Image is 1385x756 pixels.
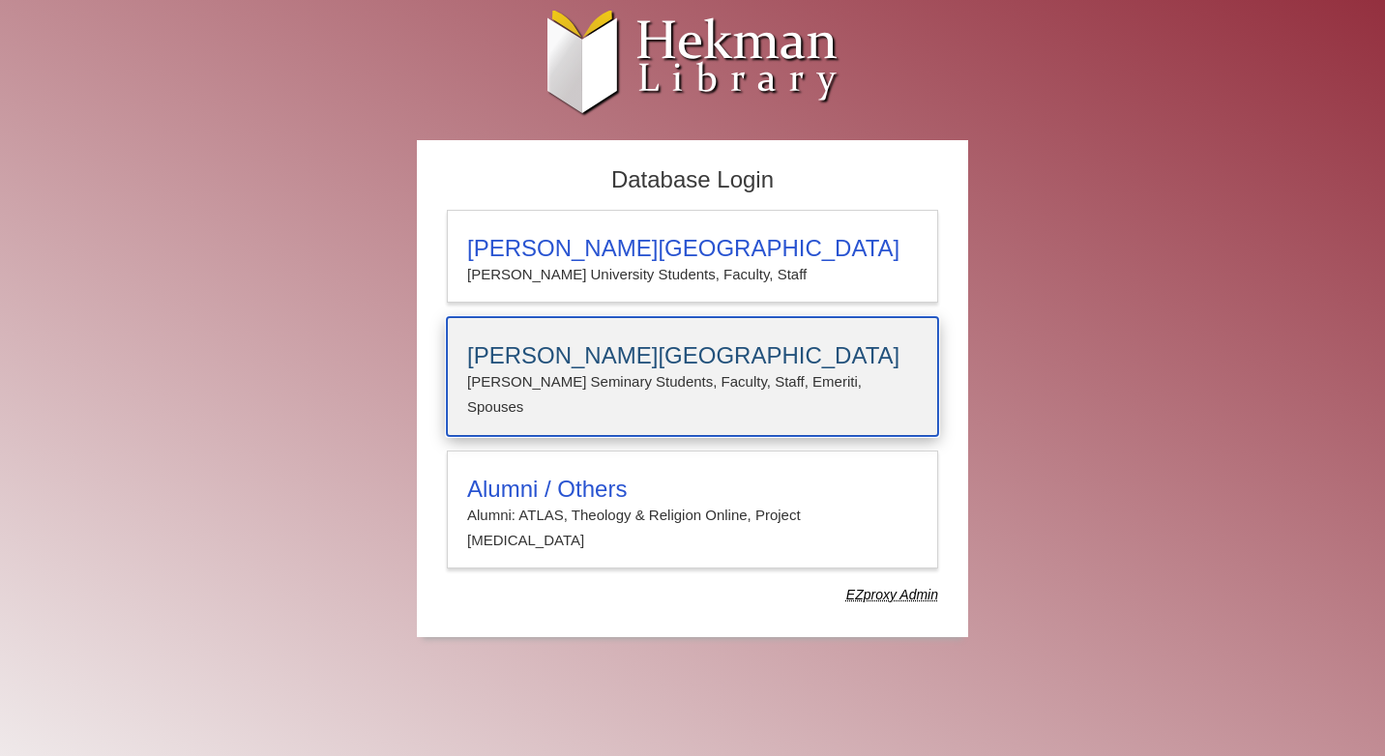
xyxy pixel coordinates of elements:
[467,503,918,554] p: Alumni: ATLAS, Theology & Religion Online, Project [MEDICAL_DATA]
[467,235,918,262] h3: [PERSON_NAME][GEOGRAPHIC_DATA]
[447,317,938,436] a: [PERSON_NAME][GEOGRAPHIC_DATA][PERSON_NAME] Seminary Students, Faculty, Staff, Emeriti, Spouses
[467,262,918,287] p: [PERSON_NAME] University Students, Faculty, Staff
[467,476,918,554] summary: Alumni / OthersAlumni: ATLAS, Theology & Religion Online, Project [MEDICAL_DATA]
[467,476,918,503] h3: Alumni / Others
[846,587,938,602] dfn: Use Alumni login
[437,160,948,200] h2: Database Login
[467,342,918,369] h3: [PERSON_NAME][GEOGRAPHIC_DATA]
[467,369,918,421] p: [PERSON_NAME] Seminary Students, Faculty, Staff, Emeriti, Spouses
[447,210,938,303] a: [PERSON_NAME][GEOGRAPHIC_DATA][PERSON_NAME] University Students, Faculty, Staff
